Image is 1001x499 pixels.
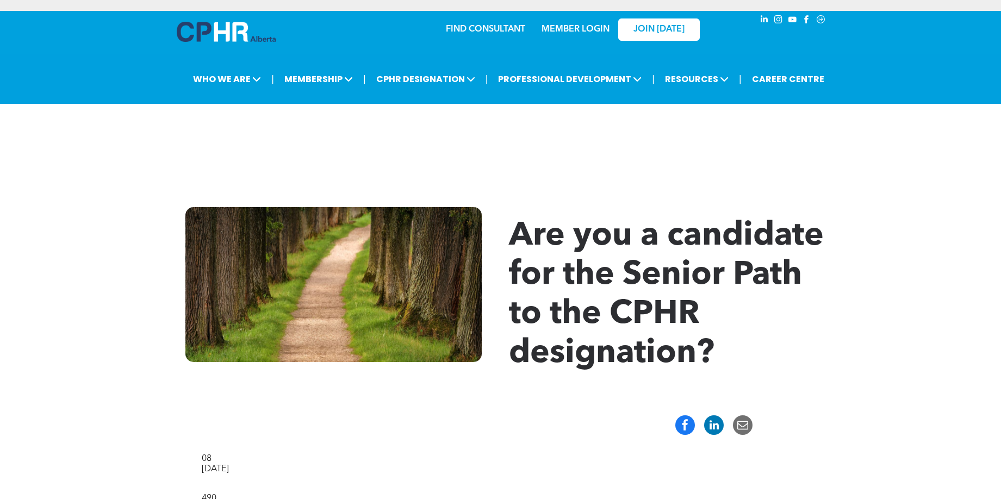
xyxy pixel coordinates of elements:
span: CPHR DESIGNATION [373,69,478,89]
a: JOIN [DATE] [618,18,700,41]
li: | [271,68,274,90]
a: MEMBER LOGIN [542,25,610,34]
div: 08 [202,454,800,464]
span: JOIN [DATE] [633,24,685,35]
a: instagram [773,14,785,28]
span: Are you a candidate for the Senior Path to the CPHR designation? [509,220,824,370]
a: CAREER CENTRE [749,69,828,89]
div: [DATE] [202,464,800,475]
li: | [739,68,742,90]
span: PROFESSIONAL DEVELOPMENT [495,69,645,89]
a: Social network [815,14,827,28]
li: | [363,68,366,90]
li: | [652,68,655,90]
li: | [486,68,488,90]
a: youtube [787,14,799,28]
span: RESOURCES [662,69,732,89]
a: facebook [801,14,813,28]
a: FIND CONSULTANT [446,25,525,34]
img: A blue and white logo for cp alberta [177,22,276,42]
span: WHO WE ARE [190,69,264,89]
span: MEMBERSHIP [281,69,356,89]
a: linkedin [758,14,770,28]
